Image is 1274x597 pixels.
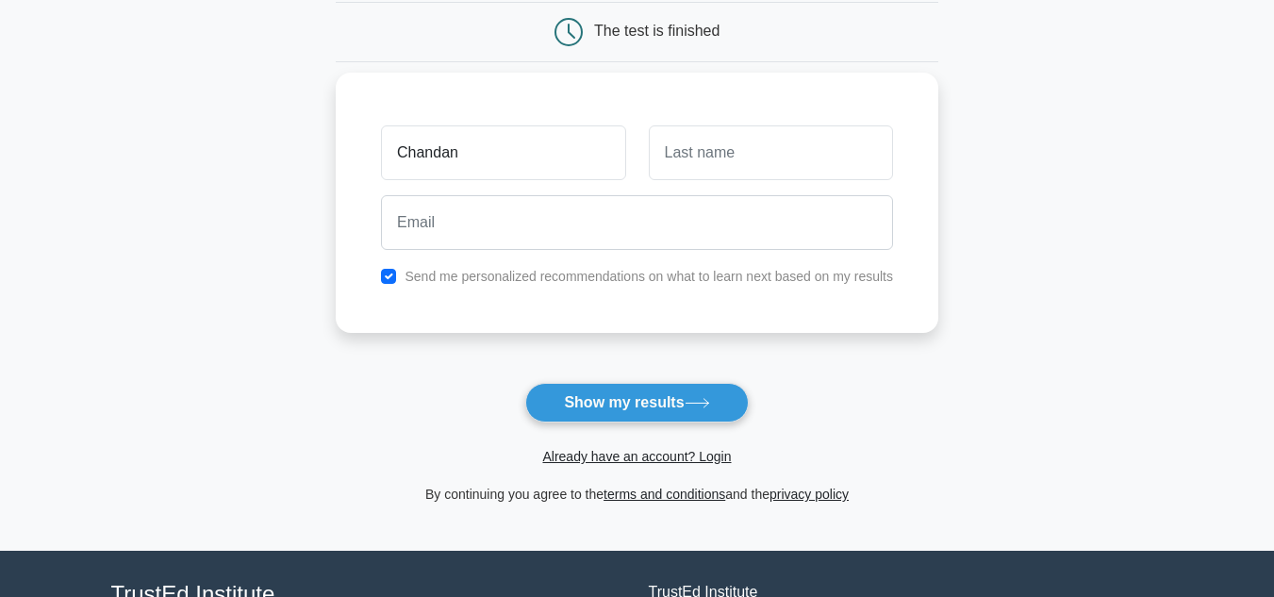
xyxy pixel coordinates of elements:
input: Email [381,195,893,250]
div: The test is finished [594,23,720,39]
input: Last name [649,125,893,180]
a: Already have an account? Login [542,449,731,464]
a: terms and conditions [604,487,725,502]
button: Show my results [525,383,748,423]
a: privacy policy [769,487,849,502]
input: First name [381,125,625,180]
div: By continuing you agree to the and the [324,483,950,506]
label: Send me personalized recommendations on what to learn next based on my results [405,269,893,284]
